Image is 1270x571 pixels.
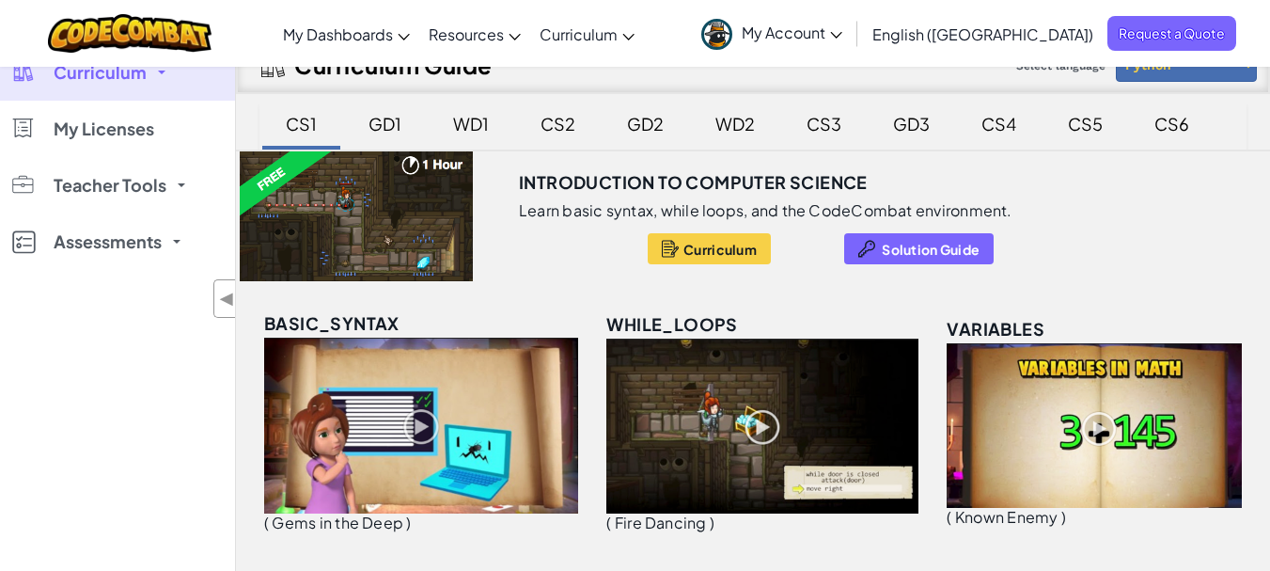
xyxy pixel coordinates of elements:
[844,233,994,264] button: Solution Guide
[406,513,411,532] span: )
[615,513,707,532] span: Fire Dancing
[530,8,644,59] a: Curriculum
[788,102,860,146] div: CS3
[955,507,1058,527] span: Known Enemy
[872,24,1093,44] span: English ([GEOGRAPHIC_DATA])
[429,24,504,44] span: Resources
[1061,507,1066,527] span: )
[947,343,1242,509] img: variables_unlocked.png
[294,52,493,78] h2: Curriculum Guide
[54,64,147,81] span: Curriculum
[264,338,578,514] img: basic_syntax_unlocked.png
[540,24,618,44] span: Curriculum
[48,14,212,53] img: CodeCombat logo
[874,102,949,146] div: GD3
[350,102,420,146] div: GD1
[219,285,235,312] span: ◀
[606,339,918,514] img: while_loops_unlocked.png
[1049,102,1121,146] div: CS5
[1107,16,1236,51] a: Request a Quote
[272,513,403,532] span: Gems in the Deep
[606,313,737,335] span: while_loops
[606,513,611,532] span: (
[274,8,419,59] a: My Dashboards
[522,102,594,146] div: CS2
[264,312,400,334] span: basic_syntax
[863,8,1103,59] a: English ([GEOGRAPHIC_DATA])
[419,8,530,59] a: Resources
[54,177,166,194] span: Teacher Tools
[54,120,154,137] span: My Licenses
[683,242,757,257] span: Curriculum
[434,102,508,146] div: WD1
[264,513,269,532] span: (
[882,242,980,257] span: Solution Guide
[519,168,868,197] h3: Introduction to Computer Science
[1136,102,1208,146] div: CS6
[710,513,714,532] span: )
[742,23,842,42] span: My Account
[608,102,682,146] div: GD2
[692,4,852,63] a: My Account
[947,318,1044,340] span: variables
[648,233,771,264] button: Curriculum
[963,102,1035,146] div: CS4
[701,19,732,50] img: avatar
[519,201,1012,220] p: Learn basic syntax, while loops, and the CodeCombat environment.
[283,24,393,44] span: My Dashboards
[697,102,774,146] div: WD2
[267,102,336,146] div: CS1
[947,507,951,527] span: (
[54,233,162,250] span: Assessments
